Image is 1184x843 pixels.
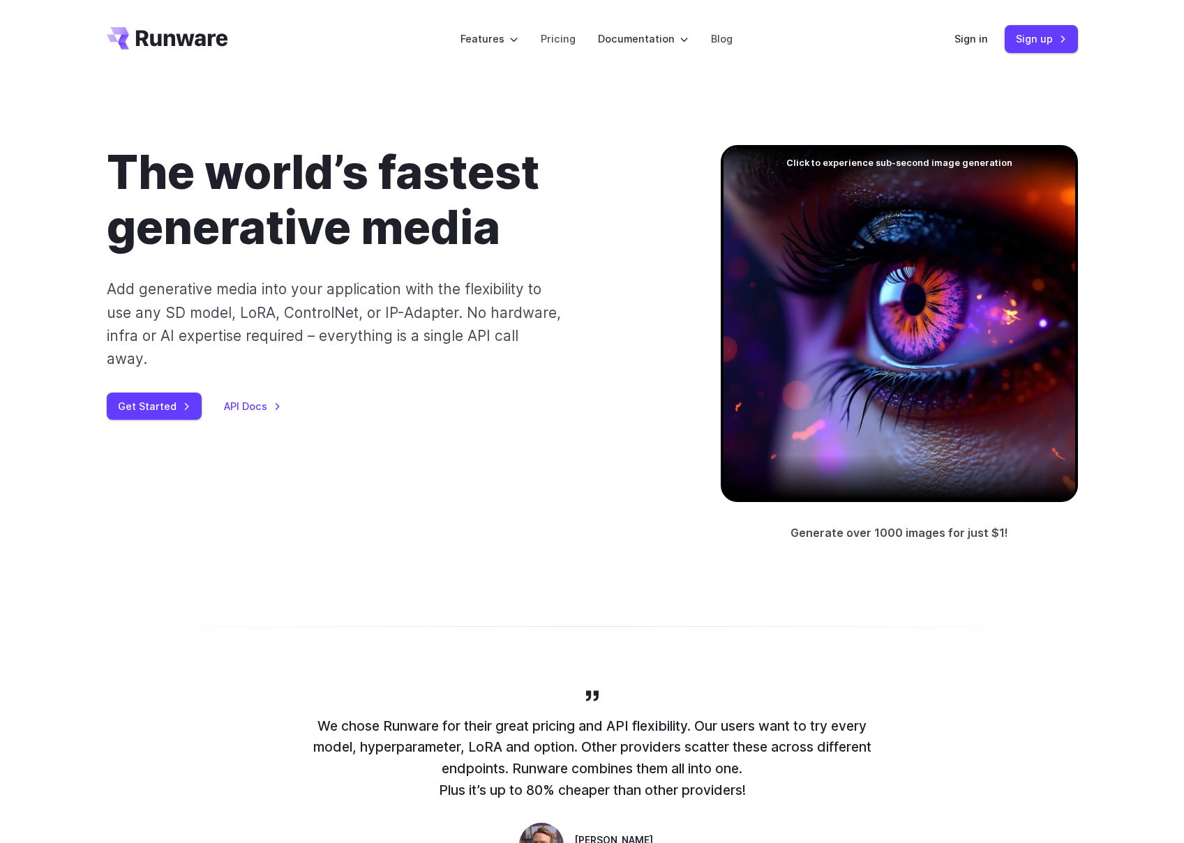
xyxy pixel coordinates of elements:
p: Add generative media into your application with the flexibility to use any SD model, LoRA, Contro... [107,278,562,370]
h1: The world’s fastest generative media [107,145,676,255]
a: Sign in [954,31,988,47]
a: Sign up [1005,25,1078,52]
a: Get Started [107,393,202,420]
a: API Docs [224,398,281,414]
a: Go to / [107,27,228,50]
label: Features [460,31,518,47]
a: Blog [711,31,733,47]
p: We chose Runware for their great pricing and API flexibility. Our users want to try every model, ... [313,715,871,801]
a: Pricing [541,31,576,47]
p: Generate over 1000 images for just $1! [790,524,1008,542]
label: Documentation [598,31,689,47]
